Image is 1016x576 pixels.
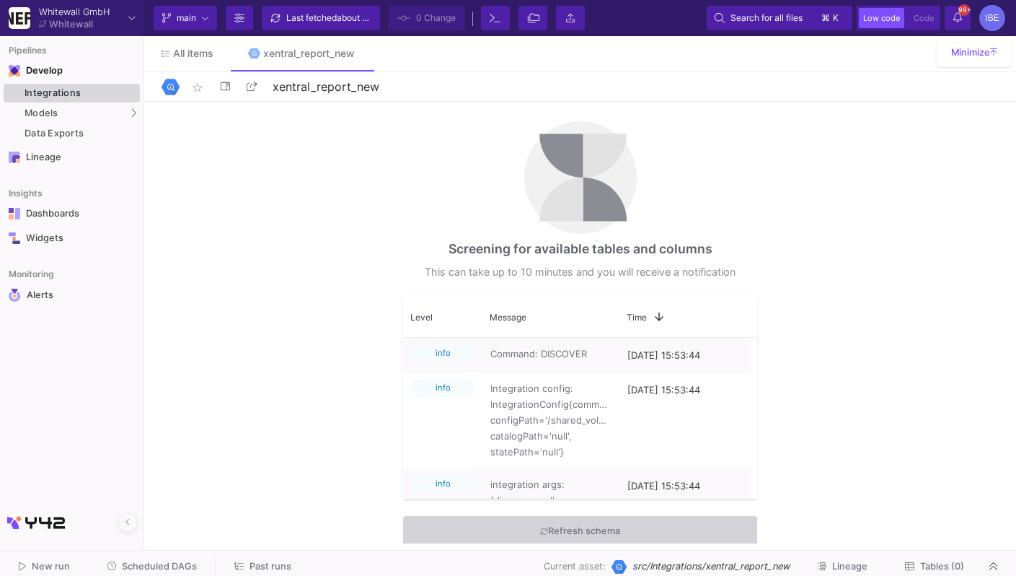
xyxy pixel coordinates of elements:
[154,6,217,30] button: main
[832,561,867,572] span: Lineage
[26,65,48,77] div: Develop
[25,128,136,139] div: Data Exports
[9,152,20,163] img: Navigation icon
[619,372,756,468] div: [DATE] 15:53:44
[27,289,120,302] div: Alerts
[833,9,839,27] span: k
[286,7,373,29] div: Last fetched
[4,59,140,82] mat-expansion-panel-header: Navigation iconDevelop
[4,146,140,169] a: Navigation iconLineage
[909,8,938,28] button: Code
[490,312,526,323] span: Message
[25,108,58,119] span: Models
[248,48,260,60] img: Tab icon
[859,8,904,28] button: Low code
[920,561,964,572] span: Tables (0)
[9,208,20,219] img: Navigation icon
[26,152,120,163] div: Lineage
[611,559,627,575] img: Google BigQuery
[9,232,20,244] img: Navigation icon
[425,264,736,280] div: This can take up to 10 minutes and you will receive a notification
[262,6,380,30] button: Last fetchedabout 1 hour ago
[863,13,900,23] span: Low code
[945,6,971,30] button: 99+
[627,312,647,323] span: Time
[411,344,474,362] span: info
[25,87,136,99] div: Integrations
[173,48,213,59] span: All items
[914,13,934,23] span: Code
[177,7,196,29] span: main
[26,232,120,244] div: Widgets
[979,5,1005,31] div: IBE
[707,6,852,30] button: Search for all files⌘k
[821,9,830,27] span: ⌘
[632,559,790,573] span: src/Integrations/xentral_report_new
[4,283,140,307] a: Navigation iconAlerts
[249,561,291,572] span: Past runs
[411,475,474,493] span: info
[4,202,140,225] a: Navigation iconDashboards
[817,9,844,27] button: ⌘k
[263,48,355,59] div: xentral_report_new
[9,289,21,302] img: Navigation icon
[9,65,20,77] img: Navigation icon
[544,559,606,573] span: Current asset:
[975,5,1005,31] button: IBE
[411,379,474,397] span: info
[122,561,197,572] span: Scheduled DAGs
[730,7,803,29] span: Search for all files
[540,520,620,543] span: Refresh schema
[490,380,611,460] span: Integration config: IntegrationConfig{command=DISCOVER, configPath='/shared_volume/config.json', ...
[449,240,712,258] div: Screening for available tables and columns
[410,312,433,323] span: Level
[403,516,757,547] button: Refresh schema
[9,7,30,29] img: YZ4Yr8zUCx6JYM5gIgaTIQYeTXdcwQjnYC8iZtTV.png
[490,346,611,362] span: Command: DISCOVER
[4,124,140,143] a: Data Exports
[4,84,140,102] a: Integrations
[49,19,93,29] div: Whitewall
[337,12,404,23] span: about 1 hour ago
[958,4,970,16] span: 99+
[4,227,140,250] a: Navigation iconWidgets
[26,208,120,219] div: Dashboards
[619,338,756,372] div: [DATE] 15:53:44
[32,561,70,572] span: New run
[619,468,756,532] div: [DATE] 15:53:44
[490,476,611,524] span: integration args: {discover=null, config=/shared_volume/config.json}
[39,7,110,17] div: Whitewall GmbH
